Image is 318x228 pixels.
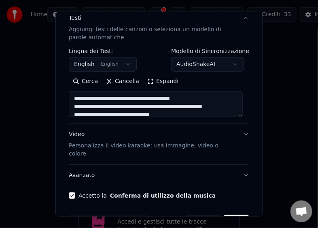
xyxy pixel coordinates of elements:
[69,142,236,158] p: Personalizza il video karaoke: usa immagine, video o colore
[78,193,216,198] label: Accetto la
[69,165,249,186] button: Avanzato
[110,193,216,198] button: Accetto la
[69,48,249,124] div: TestiAggiungi testi delle canzoni o seleziona un modello di parole automatiche
[69,26,236,42] p: Aggiungi testi delle canzoni o seleziona un modello di parole automatiche
[69,124,249,164] button: VideoPersonalizza il video karaoke: usa immagine, video o colore
[143,75,182,88] button: Espandi
[69,130,236,158] div: Video
[69,8,249,48] button: TestiAggiungi testi delle canzoni o seleziona un modello di parole automatiche
[69,14,81,22] div: Testi
[102,75,143,88] button: Cancella
[171,48,249,54] label: Modello di Sincronizzazione
[69,75,102,88] button: Cerca
[69,48,137,54] label: Lingua dei Testi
